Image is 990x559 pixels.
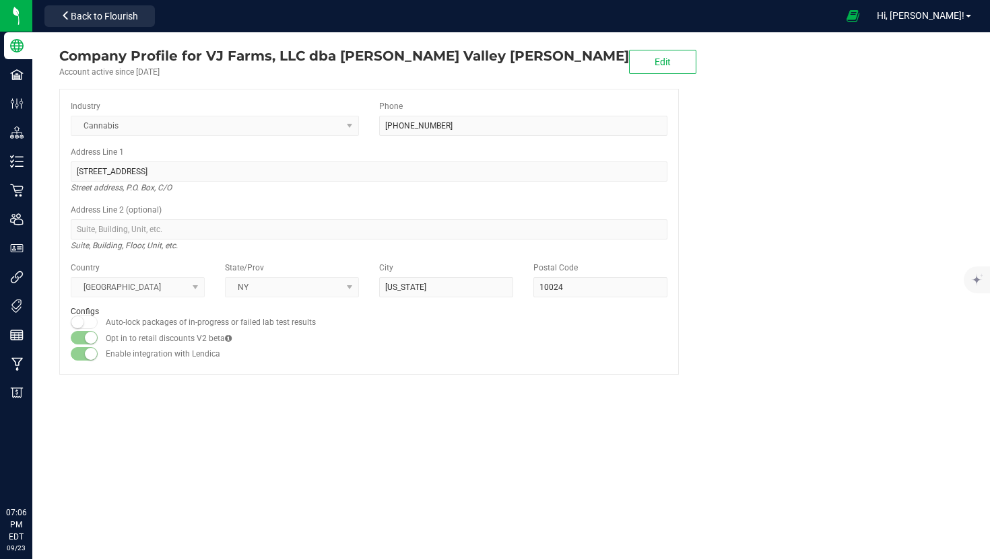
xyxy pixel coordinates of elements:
inline-svg: User Roles [10,241,24,255]
input: Postal Code [533,277,667,297]
span: Back to Flourish [71,11,138,22]
p: 09/23 [6,543,26,553]
button: Back to Flourish [44,5,155,27]
span: Hi, [PERSON_NAME]! [877,10,964,21]
p: 07:06 PM EDT [6,507,26,543]
inline-svg: Retail [10,184,24,197]
label: Phone [379,100,403,112]
inline-svg: Manufacturing [10,357,24,371]
label: Address Line 2 (optional) [71,204,162,216]
inline-svg: Billing [10,386,24,400]
i: Suite, Building, Floor, Unit, etc. [71,237,178,254]
input: Address [71,161,667,182]
input: Suite, Building, Unit, etc. [71,219,667,239]
h2: Configs [71,307,667,316]
inline-svg: Tags [10,299,24,313]
inline-svg: Users [10,213,24,226]
iframe: Resource center [13,451,54,492]
label: Opt in to retail discounts V2 beta [106,332,232,344]
input: (123) 456-7890 [379,116,667,136]
inline-svg: Facilities [10,68,24,81]
div: VJ Farms, LLC dba Hudson Valley Jane [59,46,629,66]
inline-svg: Distribution [10,126,24,139]
inline-svg: Configuration [10,97,24,110]
label: Auto-lock packages of in-progress or failed lab test results [106,316,316,328]
input: City [379,277,513,297]
inline-svg: Inventory [10,155,24,168]
span: Open Ecommerce Menu [838,3,868,29]
button: Edit [629,50,696,74]
label: State/Prov [225,262,264,274]
span: Edit [655,57,671,67]
div: Account active since [DATE] [59,66,629,78]
label: Country [71,262,100,274]
label: Enable integration with Lendica [106,348,220,360]
i: Street address, P.O. Box, C/O [71,180,172,196]
label: Address Line 1 [71,146,124,158]
inline-svg: Reports [10,328,24,342]
label: Industry [71,100,100,112]
label: City [379,262,393,274]
label: Postal Code [533,262,578,274]
inline-svg: Integrations [10,270,24,284]
inline-svg: Company [10,39,24,52]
